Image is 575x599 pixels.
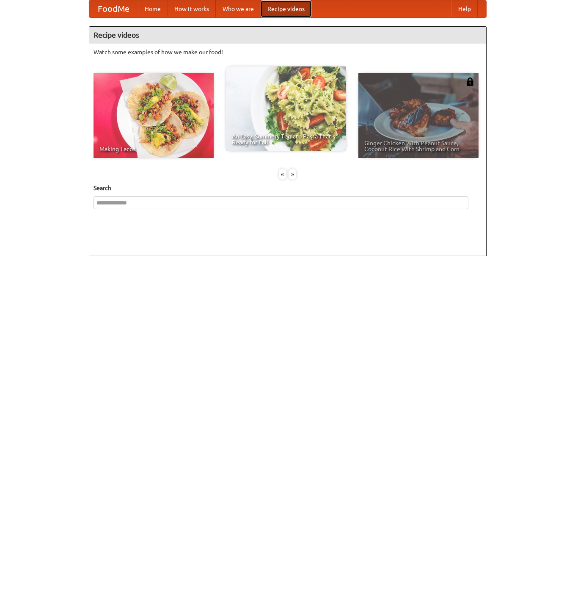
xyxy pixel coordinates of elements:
span: An Easy, Summery Tomato Pasta That's Ready for Fall [232,133,340,145]
div: » [289,169,296,179]
span: Making Tacos [99,146,208,152]
p: Watch some examples of how we make our food! [94,48,482,56]
img: 483408.png [466,77,474,86]
a: FoodMe [89,0,138,17]
a: Making Tacos [94,73,214,158]
a: An Easy, Summery Tomato Pasta That's Ready for Fall [226,66,346,151]
a: Recipe videos [261,0,311,17]
a: Who we are [216,0,261,17]
a: How it works [168,0,216,17]
a: Home [138,0,168,17]
h4: Recipe videos [89,27,486,44]
a: Help [451,0,478,17]
div: « [279,169,286,179]
h5: Search [94,184,482,192]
